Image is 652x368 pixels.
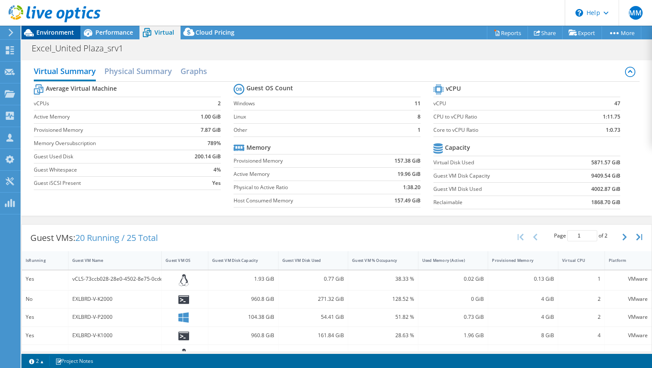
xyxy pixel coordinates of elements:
div: 128.52 % [352,294,414,304]
label: Guest Used Disk [34,152,176,161]
div: 1 [562,274,601,284]
div: Guest VM % Occupancy [352,258,404,263]
div: 104.38 GiB [212,312,274,322]
div: Yes [26,349,64,358]
div: EXLBRD-V-P2000 [72,312,157,322]
div: 38.33 % [352,274,414,284]
label: Guest Whitespace [34,166,176,174]
div: 54.41 GiB [282,312,344,322]
div: Guest VM Name [72,258,147,263]
div: 161.84 GiB [282,331,344,340]
label: Linux [234,113,403,121]
b: 1868.70 GiB [591,198,620,207]
label: Physical to Active Ratio [234,183,366,192]
b: 9409.54 GiB [591,172,620,180]
div: 0.13 GiB [492,274,554,284]
div: 0.77 GiB [282,274,344,284]
label: Host Consumed Memory [234,196,366,205]
b: 200.14 GiB [195,152,221,161]
input: jump to page [567,230,597,241]
div: Virtual CPU [562,258,590,263]
label: CPU to vCPU Ratio [433,113,571,121]
label: Guest VM Disk Used [433,185,560,193]
b: 789% [207,139,221,148]
b: 1 [418,126,421,134]
div: Platform [609,258,637,263]
div: Used Memory (Active) [422,258,474,263]
div: 18.69 % [352,349,414,358]
h2: Virtual Summary [34,62,96,81]
span: Virtual [154,28,174,36]
div: 1.93 GiB [212,274,274,284]
div: 960.8 GiB [212,294,274,304]
label: Memory Oversubscription [34,139,176,148]
a: Reports [487,26,528,39]
div: VMware [609,331,648,340]
b: 47 [614,99,620,108]
b: 7.87 GiB [201,126,221,134]
div: 98.99 GiB [282,349,344,358]
div: 0 GiB [422,294,484,304]
b: 4% [213,166,221,174]
div: VMware [609,274,648,284]
div: 488.56 GiB [212,349,274,358]
b: 157.38 GiB [394,157,421,165]
h2: Graphs [181,62,207,80]
b: 4002.87 GiB [591,185,620,193]
a: More [602,26,641,39]
h1: Excel_United Plaza_srv1 [28,44,136,53]
div: Yes [26,274,64,284]
div: 2 [562,294,601,304]
b: 19.96 GiB [397,170,421,178]
svg: \n [575,9,583,17]
div: Guest VM OS [166,258,194,263]
div: VMware [609,349,648,358]
label: Active Memory [234,170,366,178]
div: EXLBRD-V-K2000 [72,294,157,304]
span: 20 Running / 25 Total [75,232,158,243]
div: VMware [609,294,648,304]
div: Guest VM Disk Used [282,258,334,263]
b: 1:11.75 [603,113,620,121]
label: Provisioned Memory [234,157,366,165]
div: 1.96 GiB [422,331,484,340]
span: MM [629,6,643,20]
label: Active Memory [34,113,176,121]
div: 4 GiB [492,294,554,304]
div: Guest VM Disk Capacity [212,258,264,263]
b: 2 [218,99,221,108]
div: Yes [26,312,64,322]
b: 1.00 GiB [201,113,221,121]
div: 51.82 % [352,312,414,322]
a: Export [562,26,602,39]
label: Core to vCPU Ratio [433,126,571,134]
a: 2 [23,356,50,366]
b: Yes [212,179,221,187]
b: Average Virtual Machine [46,84,117,93]
b: 157.49 GiB [394,196,421,205]
span: Environment [36,28,74,36]
div: 0.73 GiB [422,312,484,322]
b: 1:0.73 [606,126,620,134]
b: 5871.57 GiB [591,158,620,167]
div: EXLBRD-V-K1000 [72,331,157,340]
div: 3.28 GiB [422,349,484,358]
label: Windows [234,99,403,108]
div: 19 GiB [492,349,554,358]
b: 1:38.20 [403,183,421,192]
span: 2 [605,232,608,239]
div: 960.8 GiB [212,331,274,340]
label: Reclaimable [433,198,560,207]
div: 28.63 % [352,331,414,340]
div: 8 GiB [492,331,554,340]
span: Cloud Pricing [196,28,234,36]
a: Project Notes [49,356,99,366]
b: vCPU [446,84,461,93]
span: Page of [554,230,608,241]
h2: Physical Summary [104,62,172,80]
div: IsRunning [26,258,54,263]
div: 4 GiB [492,312,554,322]
div: 2 [562,312,601,322]
div: Guest VMs: [22,225,166,251]
label: Provisioned Memory [34,126,176,134]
